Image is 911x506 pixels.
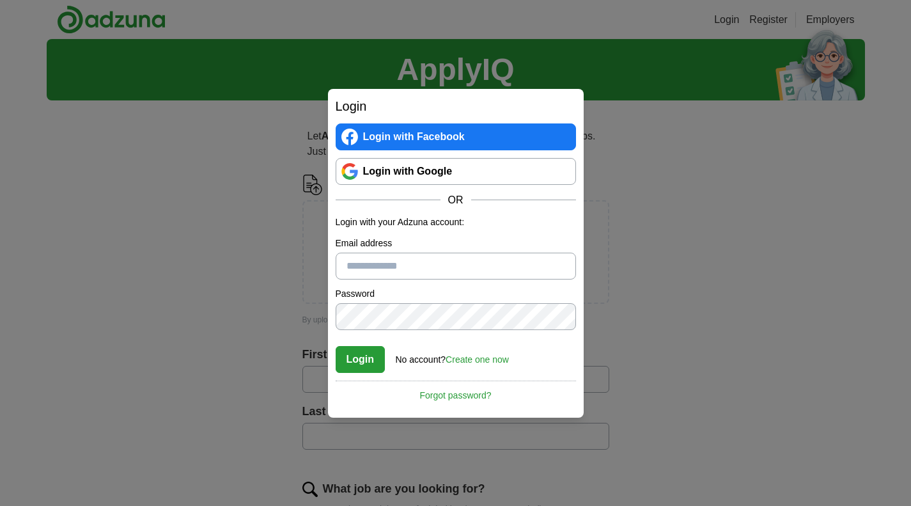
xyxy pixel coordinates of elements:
a: Login with Facebook [336,123,576,150]
span: OR [440,193,471,208]
label: Email address [336,237,576,250]
p: Login with your Adzuna account: [336,216,576,229]
h2: Login [336,97,576,116]
div: No account? [396,345,509,367]
label: Password [336,287,576,301]
a: Forgot password? [336,381,576,402]
a: Create one now [446,354,509,365]
button: Login [336,346,385,373]
a: Login with Google [336,158,576,185]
